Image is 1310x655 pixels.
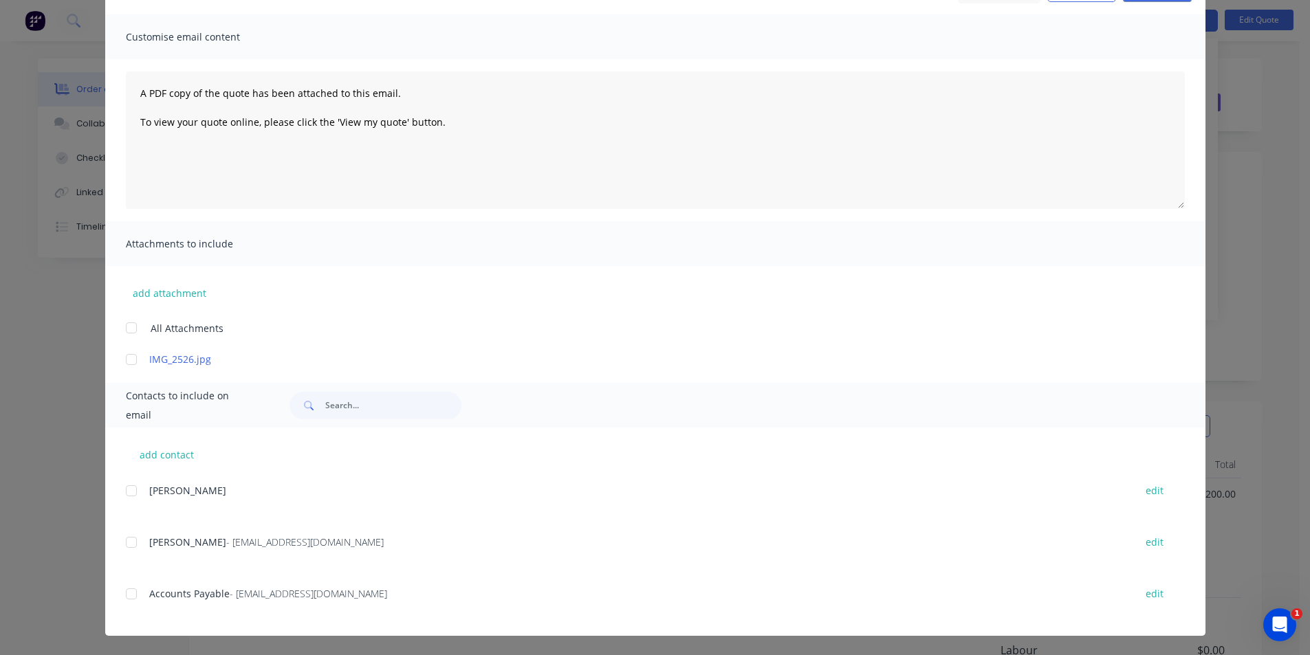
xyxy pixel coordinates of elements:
button: add contact [126,444,208,465]
a: IMG_2526.jpg [149,352,1121,366]
span: Customise email content [126,27,277,47]
input: Search... [325,392,461,419]
span: Accounts Payable [149,587,230,600]
iframe: Intercom live chat [1263,608,1296,641]
button: add attachment [126,282,213,303]
button: edit [1137,584,1172,603]
button: edit [1137,533,1172,551]
textarea: A PDF copy of the quote has been attached to this email. To view your quote online, please click ... [126,71,1185,209]
span: [PERSON_NAME] [149,535,226,548]
span: All Attachments [151,321,223,335]
span: 1 [1291,608,1302,619]
span: - [EMAIL_ADDRESS][DOMAIN_NAME] [226,535,384,548]
span: [PERSON_NAME] [149,484,226,497]
span: Attachments to include [126,234,277,254]
span: Contacts to include on email [126,386,256,425]
button: edit [1137,481,1172,500]
span: - [EMAIL_ADDRESS][DOMAIN_NAME] [230,587,387,600]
